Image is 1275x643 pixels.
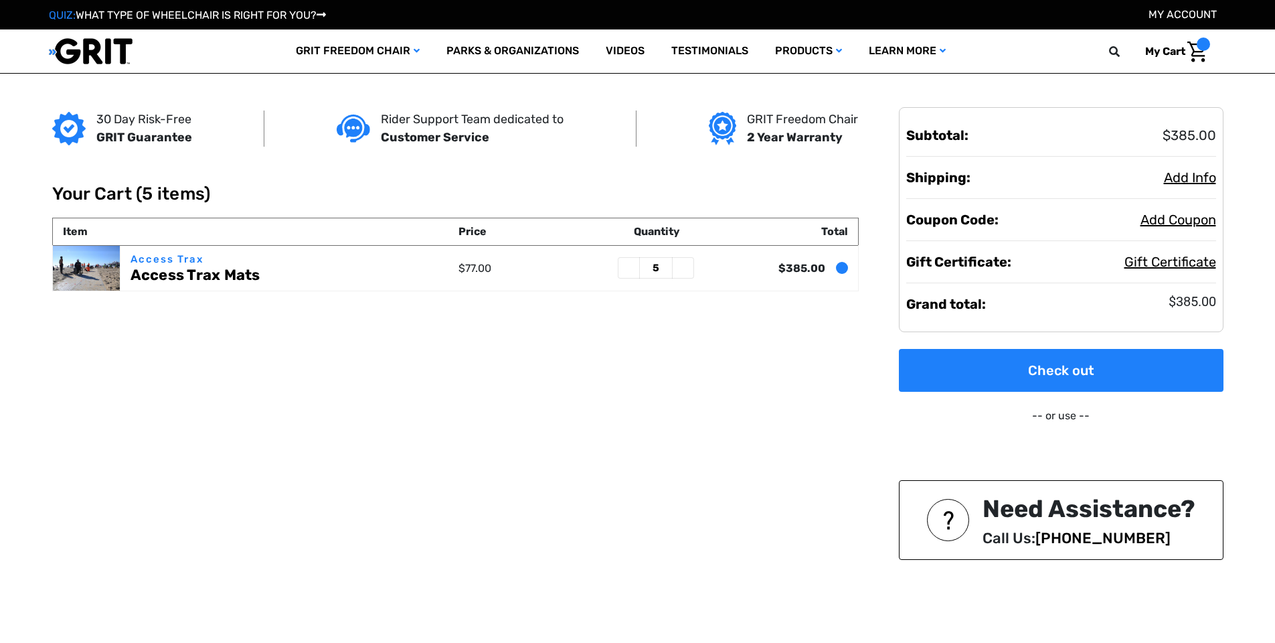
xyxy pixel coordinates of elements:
strong: Shipping: [906,169,970,186]
strong: 2 Year Warranty [747,130,843,145]
p: Access Trax [131,252,452,267]
p: Call Us: [983,527,1195,549]
button: Add Coupon [1140,210,1216,230]
img: NEED ASSISTANCE [927,499,969,541]
p: 30 Day Risk-Free [96,111,192,129]
button: Add Info [1164,167,1216,188]
a: Cart with 0 items [1135,38,1210,66]
span: My Cart [1145,45,1185,58]
a: QUIZ:WHAT TYPE OF WHEELCHAIR IS RIGHT FOR YOU? [49,9,326,21]
strong: GRIT Guarantee [96,130,192,145]
a: Parks & Organizations [433,29,592,73]
p: -- or use -- [899,408,1223,424]
a: [PHONE_NUMBER] [1035,529,1171,547]
a: Videos [592,29,658,73]
span: Add Info [1164,169,1216,186]
th: Total [724,218,858,246]
a: Learn More [855,29,959,73]
th: Price [455,218,590,246]
th: Item [52,218,455,246]
img: GRIT Guarantee [52,112,86,145]
a: Products [762,29,855,73]
span: $385.00 [1169,293,1216,309]
button: Gift Certificate [1124,252,1216,272]
img: Cart [1187,42,1207,62]
strong: Grand total: [906,296,986,312]
div: Need Assistance? [983,491,1195,527]
a: Access Trax Mats [131,267,260,284]
p: Rider Support Team dedicated to [381,111,564,129]
strong: Subtotal: [906,127,968,143]
strong: Customer Service [381,130,489,145]
strong: Gift Certificate: [906,254,1011,270]
a: Testimonials [658,29,762,73]
img: GRIT All-Terrain Wheelchair and Mobility Equipment [49,38,133,65]
p: GRIT Freedom Chair [747,111,858,129]
img: Grit freedom [709,112,736,145]
img: Customer service [337,115,370,142]
a: GRIT Freedom Chair [282,29,433,73]
h1: Your Cart (5 items) [52,184,1223,204]
strong: $385.00 [778,262,825,275]
span: $77.00 [458,262,491,275]
span: $385.00 [1163,127,1216,143]
th: Quantity [590,218,724,246]
button: Remove Access Trax Mats from cart [836,262,848,274]
input: Search [1115,38,1135,66]
a: Account [1149,8,1217,21]
input: Access Trax Mats [639,257,673,279]
span: QUIZ: [49,9,76,21]
a: Check out [899,349,1223,392]
strong: Coupon Code: [906,212,999,228]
